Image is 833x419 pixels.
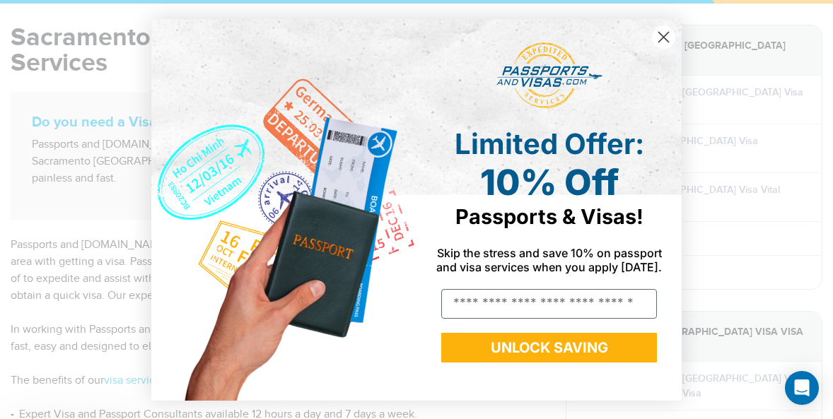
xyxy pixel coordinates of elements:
[651,25,676,49] button: Close dialog
[496,42,602,109] img: passports and visas
[441,333,657,362] button: UNLOCK SAVING
[151,19,416,401] img: de9cda0d-0715-46ca-9a25-073762a91ba7.png
[785,371,819,405] div: Open Intercom Messenger
[480,161,619,203] span: 10% Off
[436,246,662,274] span: Skip the stress and save 10% on passport and visa services when you apply [DATE].
[455,204,643,229] span: Passports & Visas!
[455,126,644,161] span: Limited Offer:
